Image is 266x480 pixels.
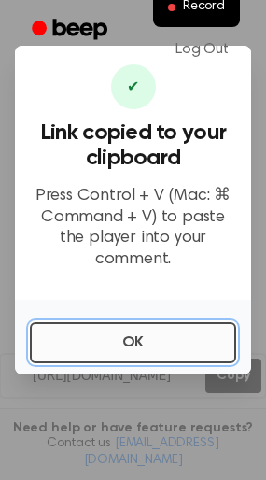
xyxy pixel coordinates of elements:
[111,64,156,109] div: ✔
[30,322,236,363] button: OK
[19,12,124,49] a: Beep
[30,120,236,171] h3: Link copied to your clipboard
[30,186,236,270] p: Press Control + V (Mac: ⌘ Command + V) to paste the player into your comment.
[157,27,247,72] a: Log Out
